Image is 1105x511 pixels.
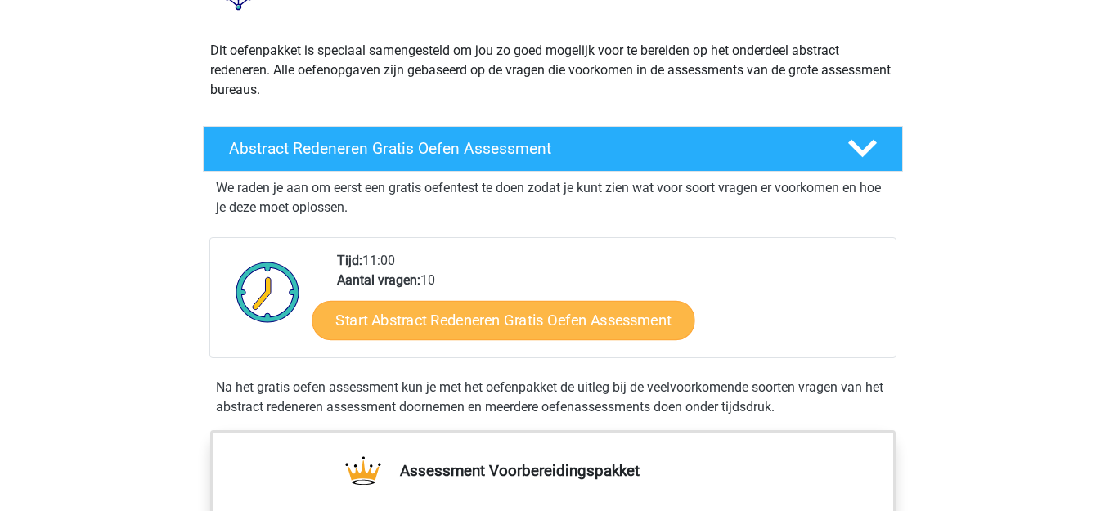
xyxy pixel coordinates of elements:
[196,126,910,172] a: Abstract Redeneren Gratis Oefen Assessment
[216,178,890,217] p: We raden je aan om eerst een gratis oefentest te doen zodat je kunt zien wat voor soort vragen er...
[337,272,420,288] b: Aantal vragen:
[312,300,694,339] a: Start Abstract Redeneren Gratis Oefen Assessment
[229,139,821,158] h4: Abstract Redeneren Gratis Oefen Assessment
[210,41,896,100] p: Dit oefenpakket is speciaal samengesteld om jou zo goed mogelijk voor te bereiden op het onderdee...
[209,378,896,417] div: Na het gratis oefen assessment kun je met het oefenpakket de uitleg bij de veelvoorkomende soorte...
[325,251,895,357] div: 11:00 10
[227,251,309,333] img: Klok
[337,253,362,268] b: Tijd:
